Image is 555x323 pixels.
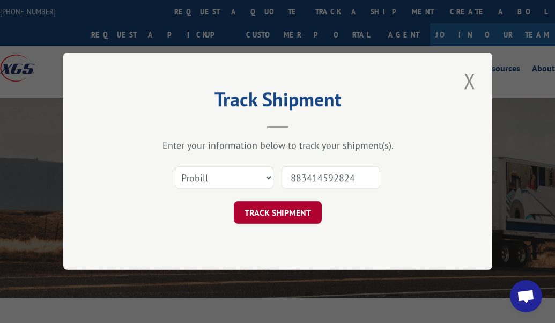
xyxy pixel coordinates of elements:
[510,280,542,312] a: Open chat
[117,140,439,152] div: Enter your information below to track your shipment(s).
[461,66,479,96] button: Close modal
[234,202,322,224] button: TRACK SHIPMENT
[117,92,439,112] h2: Track Shipment
[282,167,380,189] input: Number(s)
